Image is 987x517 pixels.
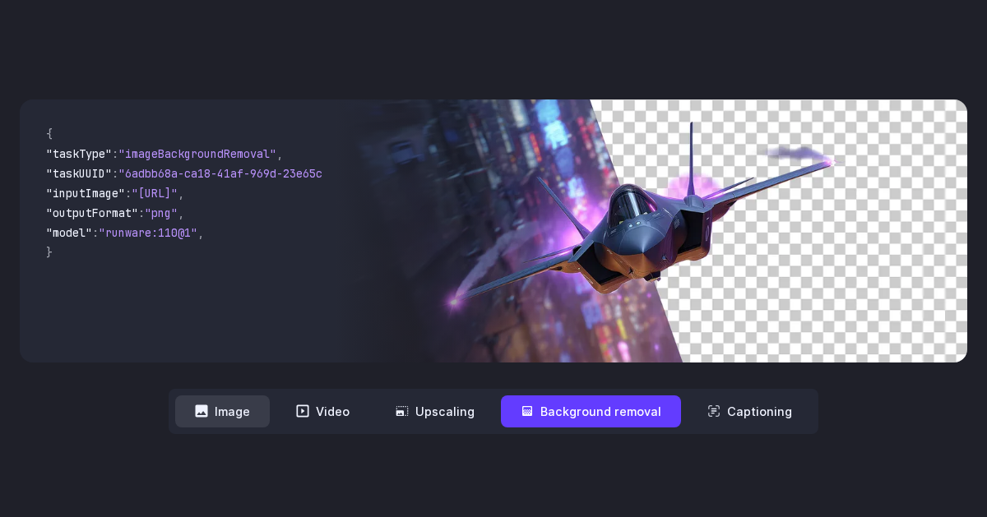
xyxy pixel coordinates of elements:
span: , [197,225,204,240]
span: "runware:110@1" [99,225,197,240]
button: Background removal [501,395,681,427]
span: , [178,205,184,220]
span: , [178,186,184,201]
button: Upscaling [376,395,494,427]
span: : [112,146,118,161]
button: Image [175,395,270,427]
span: : [112,166,118,181]
span: } [46,245,53,260]
span: "png" [145,205,178,220]
span: "outputFormat" [46,205,138,220]
span: "[URL]" [132,186,178,201]
img: Futuristic stealth jet streaking through a neon-lit cityscape with glowing purple exhaust [336,99,967,362]
span: : [125,186,132,201]
button: Video [276,395,369,427]
span: "taskType" [46,146,112,161]
span: , [276,146,283,161]
span: "imageBackgroundRemoval" [118,146,276,161]
span: "model" [46,225,92,240]
span: : [138,205,145,220]
span: : [92,225,99,240]
button: Captioning [688,395,812,427]
span: "inputImage" [46,186,125,201]
span: "taskUUID" [46,166,112,181]
span: "6adbb68a-ca18-41af-969d-23e65cc2729c" [118,166,368,181]
span: { [46,127,53,141]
